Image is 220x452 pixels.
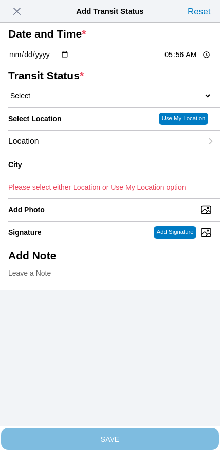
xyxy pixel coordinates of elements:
[8,115,61,123] label: Select Location
[8,228,42,237] label: Signature
[154,226,196,239] ion-button: Add Signature
[8,137,39,146] span: Location
[159,113,208,125] ion-button: Use My Location
[185,3,213,20] ion-button: Reset
[8,160,118,169] ion-label: City
[8,249,208,262] ion-label: Add Note
[8,69,208,82] ion-label: Transit Status
[8,28,208,40] ion-label: Date and Time
[8,183,186,191] ion-text: Please select either Location or Use My Location option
